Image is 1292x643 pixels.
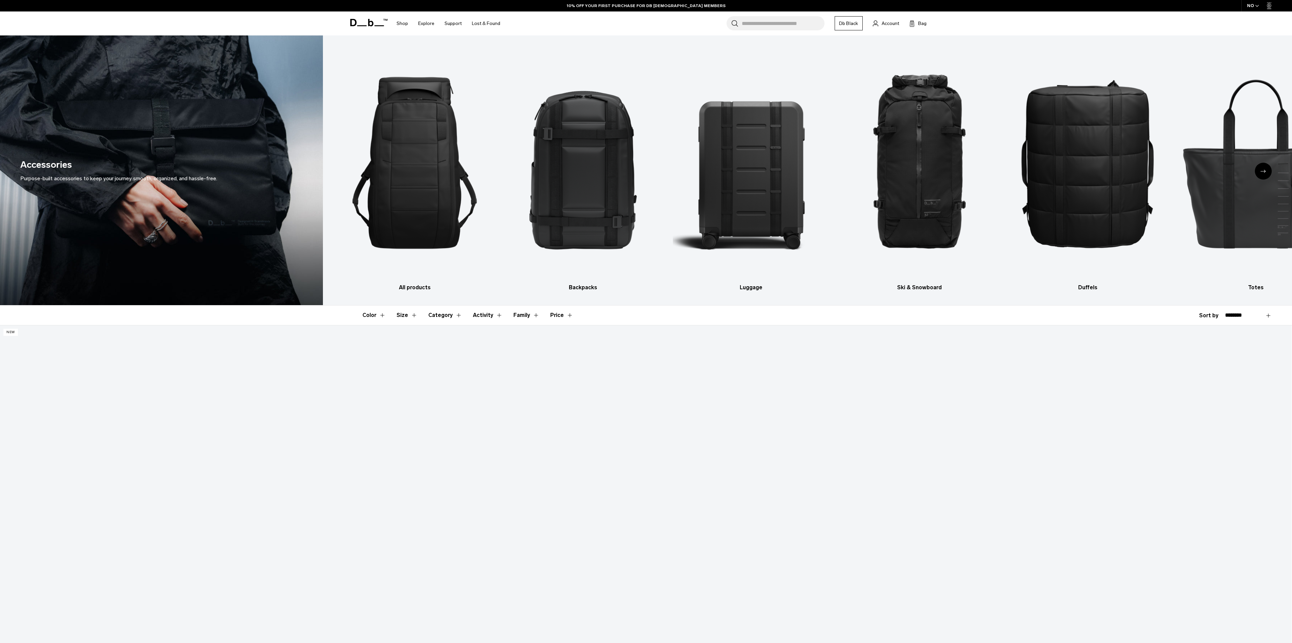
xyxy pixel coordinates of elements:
button: Toggle Filter [513,305,539,325]
span: Account [882,20,899,27]
button: Toggle Filter [397,305,417,325]
a: Account [873,19,899,27]
a: Explore [418,11,434,35]
a: Db Duffels [1010,46,1166,292]
h3: Duffels [1010,284,1166,292]
img: Db [673,46,829,280]
li: 2 / 10 [505,46,661,292]
li: 3 / 10 [673,46,829,292]
img: Db [336,46,493,280]
button: Toggle Filter [428,305,462,325]
h3: All products [336,284,493,292]
a: Lost & Found [472,11,500,35]
a: Db Backpacks [505,46,661,292]
a: Db Ski & Snowboard [841,46,997,292]
button: Toggle Filter [473,305,503,325]
a: Db Luggage [673,46,829,292]
h1: Accessories [20,158,72,172]
a: Shop [397,11,408,35]
li: 1 / 10 [336,46,493,292]
div: Purpose-built accessories to keep your journey smooth, organized, and hassle-free. [20,175,217,183]
a: Support [445,11,462,35]
li: 5 / 10 [1010,46,1166,292]
button: Toggle Filter [362,305,386,325]
h3: Luggage [673,284,829,292]
button: Bag [909,19,927,27]
a: Db Black [835,16,863,30]
button: Toggle Price [550,305,573,325]
span: Bag [918,20,927,27]
img: Db [841,46,997,280]
h3: Ski & Snowboard [841,284,997,292]
a: Db All products [336,46,493,292]
a: 10% OFF YOUR FIRST PURCHASE FOR DB [DEMOGRAPHIC_DATA] MEMBERS [567,3,726,9]
li: 4 / 10 [841,46,997,292]
h3: Backpacks [505,284,661,292]
div: Next slide [1255,163,1272,180]
p: New [3,329,18,336]
img: Db [505,46,661,280]
nav: Main Navigation [391,11,505,35]
img: Db [1010,46,1166,280]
